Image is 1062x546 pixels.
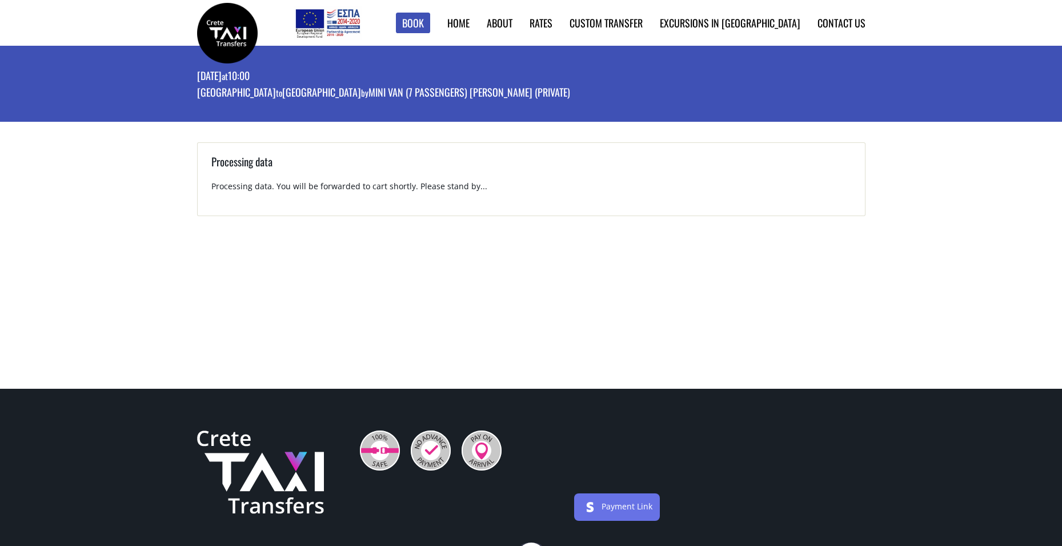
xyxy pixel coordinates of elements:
[197,85,570,102] p: [GEOGRAPHIC_DATA] [GEOGRAPHIC_DATA] Mini Van (7 passengers) [PERSON_NAME] (private)
[197,3,258,63] img: Crete Taxi Transfers | Booking page | Crete Taxi Transfers
[660,15,800,30] a: Excursions in [GEOGRAPHIC_DATA]
[396,13,430,34] a: Book
[487,15,512,30] a: About
[570,15,643,30] a: Custom Transfer
[197,26,258,38] a: Crete Taxi Transfers | Booking page | Crete Taxi Transfers
[411,431,451,471] img: No Advance Payment
[211,181,851,202] p: Processing data. You will be forwarded to cart shortly. Please stand by...
[222,70,228,82] small: at
[602,501,652,512] a: Payment Link
[197,431,324,514] img: Crete Taxi Transfers
[462,431,502,471] img: Pay On Arrival
[447,15,470,30] a: Home
[276,86,282,99] small: to
[581,498,599,516] img: stripe
[530,15,552,30] a: Rates
[294,6,362,40] img: e-bannersEUERDF180X90.jpg
[211,154,851,181] h3: Processing data
[817,15,865,30] a: Contact us
[361,86,368,99] small: by
[197,69,570,85] p: [DATE] 10:00
[360,431,400,471] img: 100% Safe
